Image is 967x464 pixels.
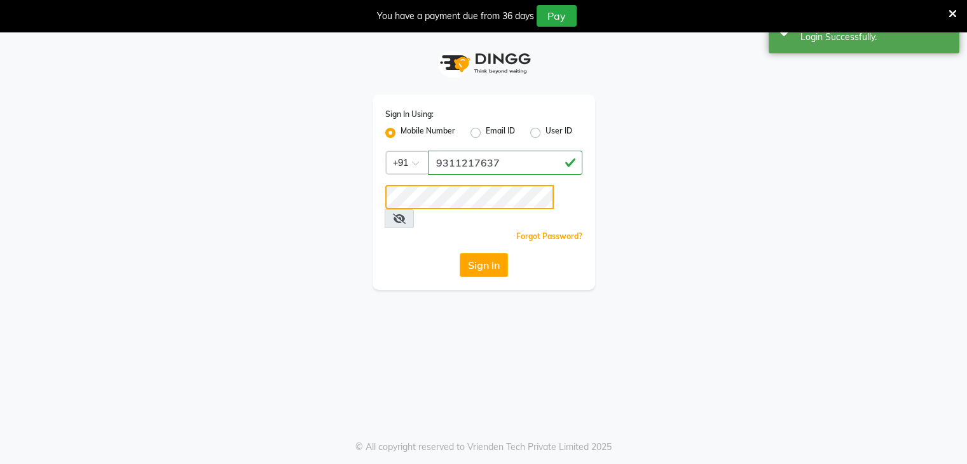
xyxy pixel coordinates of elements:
label: Sign In Using: [385,109,434,120]
label: Email ID [486,125,515,140]
div: You have a payment due from 36 days [377,10,534,23]
button: Sign In [460,253,508,277]
input: Username [385,185,554,209]
label: User ID [545,125,572,140]
div: Login Successfully. [800,31,950,44]
input: Username [428,151,582,175]
img: logo1.svg [433,44,535,82]
button: Pay [537,5,577,27]
label: Mobile Number [401,125,455,140]
a: Forgot Password? [516,231,582,241]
